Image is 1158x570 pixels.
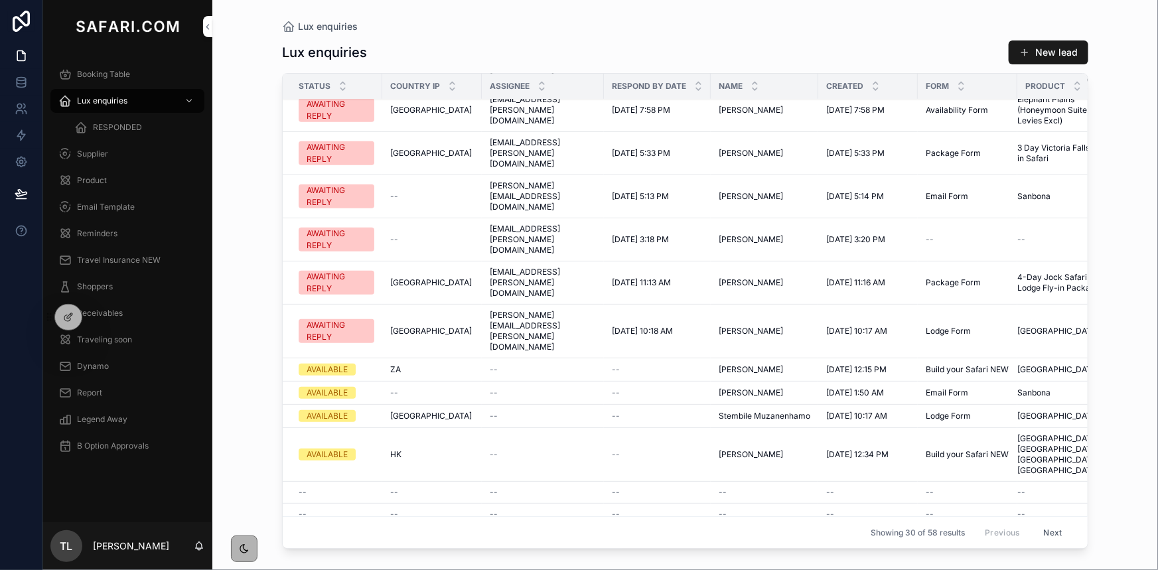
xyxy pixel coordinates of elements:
span: -- [490,411,498,421]
a: -- [390,234,474,245]
a: -- [926,234,1009,245]
span: -- [299,509,307,520]
span: [PERSON_NAME] [719,277,783,288]
a: -- [299,487,374,498]
span: [DATE] 12:15 PM [826,364,887,375]
span: Shoppers [77,281,113,292]
a: -- [612,364,703,375]
a: HK [390,449,474,460]
a: [PERSON_NAME] [719,364,810,375]
span: [DATE] 7:58 PM [612,105,670,115]
span: Traveling soon [77,334,132,345]
a: [DATE] 7:58 PM [612,105,703,115]
span: [DATE] 11:16 AM [826,277,885,288]
a: [PERSON_NAME] [719,388,810,398]
span: Elephant Plains (Honeymoon Suite - Levies Excl) [1017,94,1112,126]
div: AWAITING REPLY [307,228,366,251]
a: [PERSON_NAME] [719,191,810,202]
span: -- [612,364,620,375]
a: -- [490,509,596,520]
a: Availability Form [926,105,1009,115]
a: AVAILABLE [299,387,374,399]
span: [DATE] 5:33 PM [826,148,885,159]
a: -- [612,509,703,520]
p: [PERSON_NAME] [93,539,169,553]
span: Product [1025,81,1065,92]
a: [DATE] 5:13 PM [612,191,703,202]
a: AWAITING REPLY [299,141,374,165]
span: [DATE] 1:50 AM [826,388,884,398]
a: [GEOGRAPHIC_DATA] [390,326,474,336]
a: [GEOGRAPHIC_DATA] [1017,364,1112,375]
span: 4-Day Jock Safari Lodge Fly-in Package [1017,272,1112,293]
a: Report [50,381,204,405]
a: [DATE] 10:17 AM [826,326,910,336]
div: AWAITING REPLY [307,319,366,343]
span: -- [490,388,498,398]
a: Sanbona [1017,388,1112,398]
span: Form [926,81,949,92]
span: [GEOGRAPHIC_DATA] [1017,411,1099,421]
a: [DATE] 5:14 PM [826,191,910,202]
a: [EMAIL_ADDRESS][PERSON_NAME][DOMAIN_NAME] [490,94,596,126]
span: -- [1017,234,1025,245]
a: Shoppers [50,275,204,299]
a: -- [612,487,703,498]
a: [DATE] 10:17 AM [826,411,910,421]
a: -- [299,509,374,520]
a: Booking Table [50,62,204,86]
span: [PERSON_NAME] [719,449,783,460]
span: [EMAIL_ADDRESS][PERSON_NAME][DOMAIN_NAME] [490,137,596,169]
span: [DATE] 10:17 AM [826,411,887,421]
a: Package Form [926,277,1009,288]
a: -- [612,449,703,460]
span: [GEOGRAPHIC_DATA] [390,326,472,336]
a: AWAITING REPLY [299,184,374,208]
span: Sanbona [1017,388,1050,398]
span: -- [926,487,934,498]
span: ZA [390,364,401,375]
span: HK [390,449,401,460]
a: Email Template [50,195,204,219]
span: [DATE] 10:17 AM [826,326,887,336]
span: -- [826,509,834,520]
span: -- [390,388,398,398]
span: Created [826,81,863,92]
a: [DATE] 12:15 PM [826,364,910,375]
h1: Lux enquiries [282,43,367,62]
span: -- [926,509,934,520]
span: Availability Form [926,105,988,115]
a: -- [612,411,703,421]
span: Reminders [77,228,117,239]
a: [GEOGRAPHIC_DATA] [390,411,474,421]
span: [GEOGRAPHIC_DATA] [390,148,472,159]
a: Legend Away [50,407,204,431]
div: scrollable content [42,53,212,475]
span: Country IP [390,81,440,92]
span: [PERSON_NAME] [719,105,783,115]
span: -- [1017,509,1025,520]
a: [EMAIL_ADDRESS][PERSON_NAME][DOMAIN_NAME] [490,267,596,299]
a: AVAILABLE [299,449,374,461]
span: -- [390,509,398,520]
a: [DATE] 7:58 PM [826,105,910,115]
div: AVAILABLE [307,387,348,399]
span: Showing 30 of 58 results [871,528,965,538]
span: [GEOGRAPHIC_DATA] [390,105,472,115]
a: -- [490,411,596,421]
span: 3 Day Victoria Falls Fly-in Safari [1017,143,1112,164]
span: [DATE] 7:58 PM [826,105,885,115]
a: [DATE] 3:18 PM [612,234,703,245]
a: -- [390,509,474,520]
button: Next [1035,522,1072,543]
a: [DATE] 5:33 PM [826,148,910,159]
a: Dynamo [50,354,204,378]
span: [DATE] 12:34 PM [826,449,889,460]
span: -- [719,487,727,498]
a: -- [490,487,596,498]
span: Travel Insurance NEW [77,255,161,265]
a: -- [826,509,910,520]
a: [PERSON_NAME] [719,277,810,288]
a: Package Form [926,148,1009,159]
